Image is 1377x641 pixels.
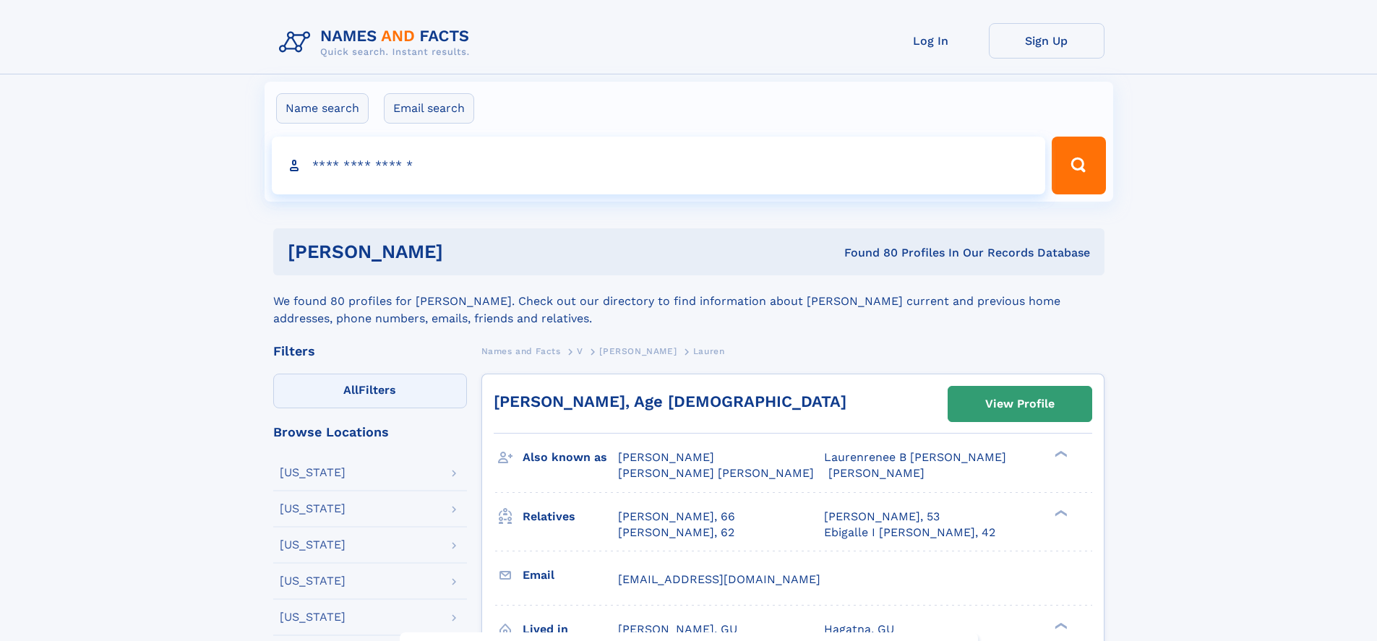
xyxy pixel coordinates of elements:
[288,243,644,261] h1: [PERSON_NAME]
[523,563,618,588] h3: Email
[523,445,618,470] h3: Also known as
[1051,449,1068,459] div: ❯
[693,346,725,356] span: Lauren
[481,342,561,360] a: Names and Facts
[985,387,1055,421] div: View Profile
[280,611,346,623] div: [US_STATE]
[343,383,359,397] span: All
[273,426,467,439] div: Browse Locations
[618,525,734,541] a: [PERSON_NAME], 62
[273,275,1104,327] div: We found 80 profiles for [PERSON_NAME]. Check out our directory to find information about [PERSON...
[618,572,820,586] span: [EMAIL_ADDRESS][DOMAIN_NAME]
[948,387,1091,421] a: View Profile
[824,525,995,541] a: Ebigalle I [PERSON_NAME], 42
[1051,508,1068,517] div: ❯
[824,509,940,525] a: [PERSON_NAME], 53
[1051,621,1068,630] div: ❯
[618,622,737,636] span: [PERSON_NAME], GU
[577,346,583,356] span: V
[989,23,1104,59] a: Sign Up
[824,450,1006,464] span: Laurenrenee B [PERSON_NAME]
[643,245,1090,261] div: Found 80 Profiles In Our Records Database
[618,466,814,480] span: [PERSON_NAME] [PERSON_NAME]
[272,137,1046,194] input: search input
[280,575,346,587] div: [US_STATE]
[618,450,714,464] span: [PERSON_NAME]
[1052,137,1105,194] button: Search Button
[873,23,989,59] a: Log In
[824,622,894,636] span: Hagatna, GU
[273,23,481,62] img: Logo Names and Facts
[618,509,735,525] a: [PERSON_NAME], 66
[494,392,846,410] a: [PERSON_NAME], Age [DEMOGRAPHIC_DATA]
[280,503,346,515] div: [US_STATE]
[523,504,618,529] h3: Relatives
[273,345,467,358] div: Filters
[280,539,346,551] div: [US_STATE]
[599,342,677,360] a: [PERSON_NAME]
[577,342,583,360] a: V
[280,467,346,478] div: [US_STATE]
[599,346,677,356] span: [PERSON_NAME]
[276,93,369,124] label: Name search
[384,93,474,124] label: Email search
[273,374,467,408] label: Filters
[828,466,925,480] span: [PERSON_NAME]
